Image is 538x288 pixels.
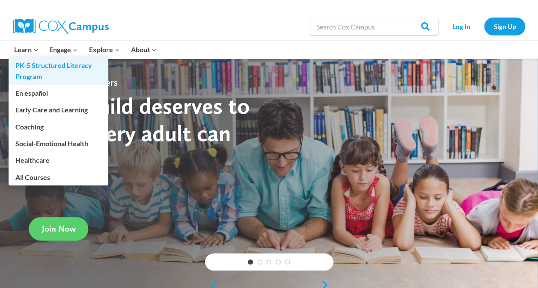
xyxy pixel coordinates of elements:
a: 2 [257,259,262,264]
button: Child menu of Learn [9,41,44,59]
strong: Every child deserves to read. Every adult can help. [29,92,250,173]
button: Child menu of About [125,41,162,59]
button: Child menu of Explore [83,41,125,59]
span: Join Now [42,223,76,234]
a: 5 [285,259,290,264]
a: Sign Up [484,18,525,35]
a: Social-Emotional Health [9,135,108,152]
a: All Courses [9,169,108,185]
nav: Primary Navigation [9,41,162,59]
input: Search Cox Campus [310,18,438,35]
span: 379,600 Members [43,76,121,89]
nav: Secondary Navigation [443,18,525,35]
a: PK-5 Structured Literacy Program [9,57,108,85]
a: 3 [267,259,272,264]
a: Join Now [29,217,89,241]
a: Coaching [9,118,108,135]
a: 4 [276,259,281,264]
button: Child menu of Engage [44,41,84,59]
img: Cox Campus [13,19,109,34]
a: Healthcare [9,152,108,168]
a: Log In [443,18,480,35]
a: 1 [248,259,253,264]
a: Early Care and Learning [9,102,108,118]
a: En español [9,85,108,101]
